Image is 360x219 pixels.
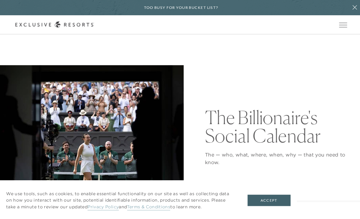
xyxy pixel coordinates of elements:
h1: The Billionaire's Social Calendar [203,107,345,144]
button: Accept [246,193,289,205]
a: Privacy Policy [87,203,118,209]
p: The — who, what, where, when, why — that you need to know. [203,150,345,165]
button: Open navigation [337,23,345,27]
p: We use tools, such as cookies, to enable essential functionality on our site as well as collectin... [6,189,234,209]
a: Terms & Conditions [126,203,169,209]
h6: Too busy for your bucket list? [143,5,217,11]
